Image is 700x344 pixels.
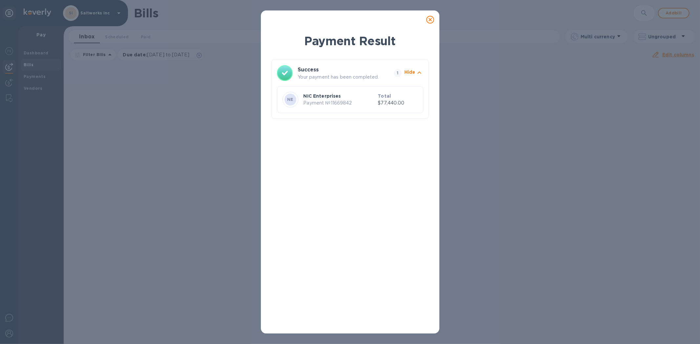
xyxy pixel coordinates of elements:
p: Payment № 11669842 [304,100,375,106]
p: NIC Enterprises [304,93,375,99]
button: Hide [404,69,423,78]
span: 1 [394,69,402,77]
p: $77,440.00 [378,100,417,106]
p: Your payment has been completed. [298,74,391,81]
h1: Payment Result [271,33,429,49]
b: Total [378,93,391,99]
h3: Success [298,66,382,74]
p: Hide [404,69,415,75]
b: NE [287,97,293,102]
